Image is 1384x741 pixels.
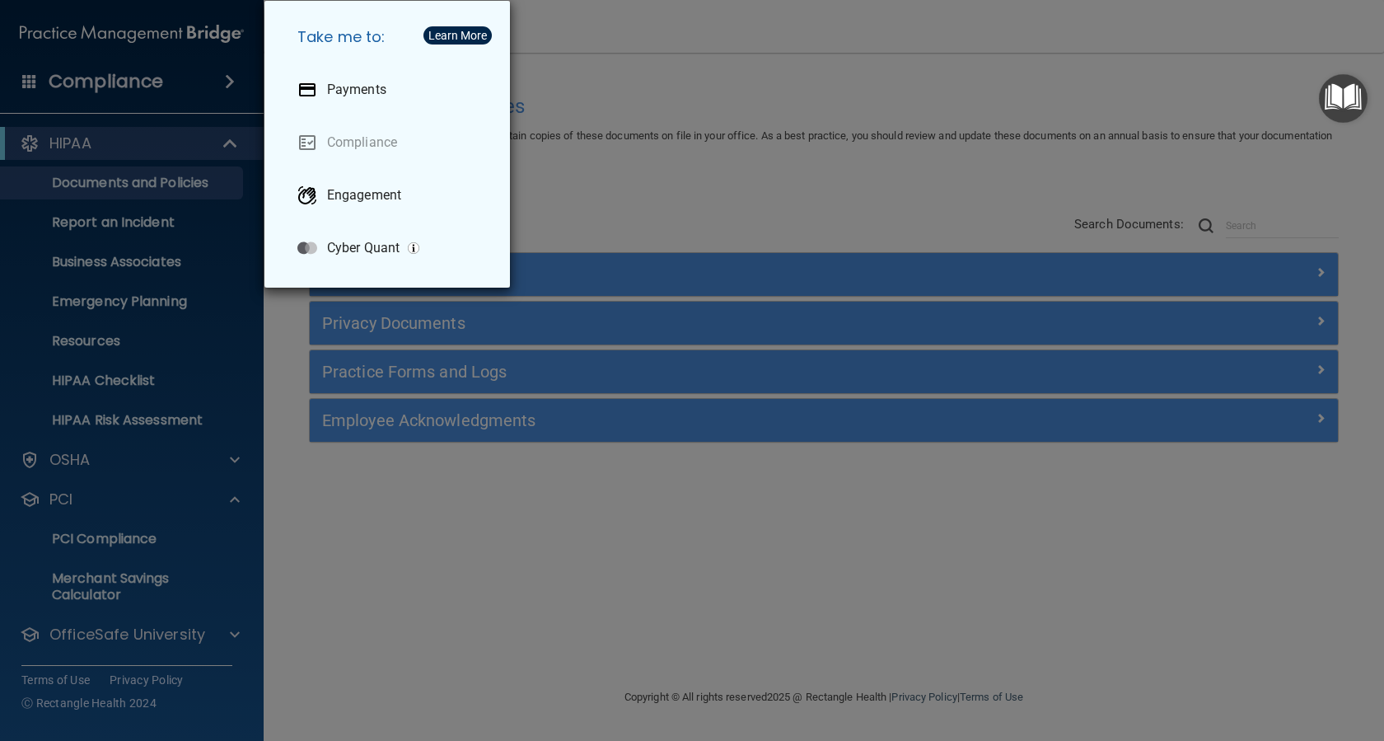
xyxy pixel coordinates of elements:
[284,120,497,166] a: Compliance
[428,30,487,41] div: Learn More
[284,14,497,60] h5: Take me to:
[1319,74,1368,123] button: Open Resource Center
[284,172,497,218] a: Engagement
[327,240,400,256] p: Cyber Quant
[327,82,386,98] p: Payments
[284,225,497,271] a: Cyber Quant
[284,67,497,113] a: Payments
[423,26,492,45] button: Learn More
[327,187,401,204] p: Engagement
